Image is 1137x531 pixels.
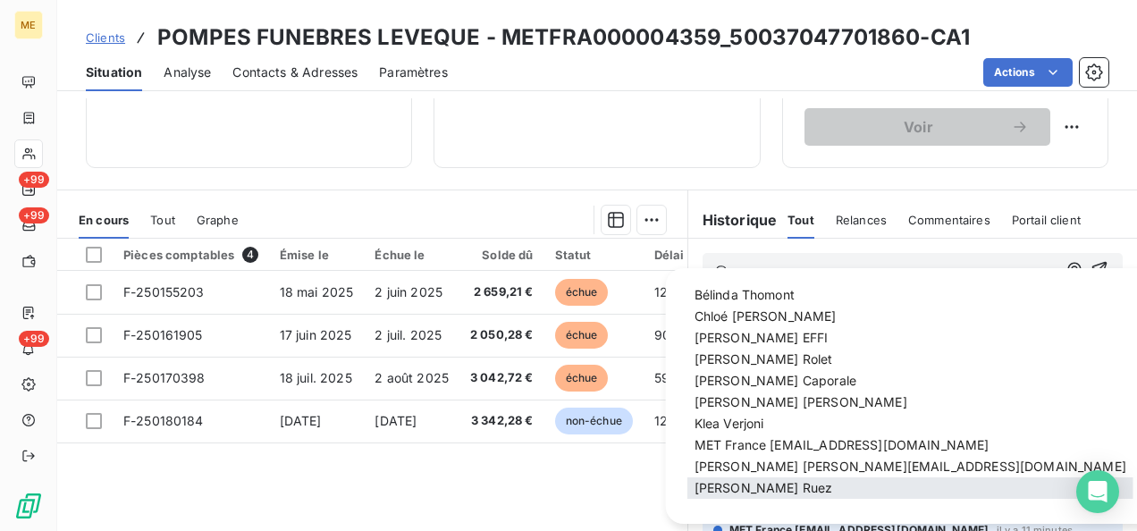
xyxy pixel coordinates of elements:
[14,11,43,39] div: ME
[375,370,449,385] span: 2 août 2025
[908,213,990,227] span: Commentaires
[688,209,778,231] h6: Historique
[379,63,448,81] span: Paramètres
[14,492,43,520] img: Logo LeanPay
[164,63,211,81] span: Analyse
[19,331,49,347] span: +99
[695,416,764,431] span: Klea Verjoni
[555,322,609,349] span: échue
[470,283,534,301] span: 2 659,21 €
[232,63,358,81] span: Contacts & Adresses
[654,370,677,385] span: 59 j
[123,247,258,263] div: Pièces comptables
[654,248,703,262] div: Délai
[197,213,239,227] span: Graphe
[695,394,907,409] span: [PERSON_NAME] [PERSON_NAME]
[695,480,833,495] span: [PERSON_NAME] Ruez
[1076,470,1119,513] div: Open Intercom Messenger
[123,413,204,428] span: F-250180184
[470,326,534,344] span: 2 050,28 €
[826,120,1011,134] span: Voir
[470,412,534,430] span: 3 342,28 €
[654,413,675,428] span: 12 j
[695,373,856,388] span: [PERSON_NAME] Caporale
[555,248,633,262] div: Statut
[280,284,354,299] span: 18 mai 2025
[836,213,887,227] span: Relances
[695,459,1126,474] span: [PERSON_NAME] [PERSON_NAME][EMAIL_ADDRESS][DOMAIN_NAME]
[695,437,990,452] span: MET France [EMAIL_ADDRESS][DOMAIN_NAME]
[695,351,833,367] span: [PERSON_NAME] Rolet
[86,30,125,45] span: Clients
[555,279,609,306] span: échue
[280,413,322,428] span: [DATE]
[695,308,837,324] span: Chloé [PERSON_NAME]
[695,287,795,302] span: Bélinda Thomont
[123,327,203,342] span: F-250161905
[470,248,534,262] div: Solde dû
[280,370,352,385] span: 18 juil. 2025
[123,284,205,299] span: F-250155203
[150,213,175,227] span: Tout
[86,29,125,46] a: Clients
[787,213,814,227] span: Tout
[715,262,728,277] span: @
[654,284,683,299] span: 120 j
[19,172,49,188] span: +99
[375,284,442,299] span: 2 juin 2025
[79,213,129,227] span: En cours
[555,365,609,392] span: échue
[1012,213,1081,227] span: Portail client
[983,58,1073,87] button: Actions
[86,63,142,81] span: Situation
[19,207,49,223] span: +99
[654,327,678,342] span: 90 j
[375,327,442,342] span: 2 juil. 2025
[555,408,633,434] span: non-échue
[375,413,417,428] span: [DATE]
[280,248,354,262] div: Émise le
[470,369,534,387] span: 3 042,72 €
[375,248,449,262] div: Échue le
[804,108,1050,146] button: Voir
[123,370,206,385] span: F-250170398
[242,247,258,263] span: 4
[280,327,352,342] span: 17 juin 2025
[695,330,829,345] span: [PERSON_NAME] EFFI
[157,21,970,54] h3: POMPES FUNEBRES LEVEQUE - METFRA000004359_50037047701860-CA1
